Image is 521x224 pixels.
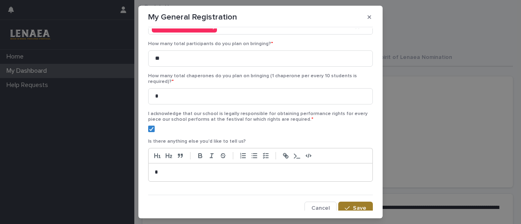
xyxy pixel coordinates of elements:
button: Save [338,202,373,215]
button: Cancel [304,202,337,215]
span: Is there anything else you'd like to tell us? [148,139,246,144]
span: Save [353,205,366,211]
span: How many total participants do you plan on bringing? [148,41,273,46]
p: My General Registration [148,12,237,22]
span: How many total chaperones do you plan on bringing (1 chaperone per every 10 students is required)? [148,74,357,84]
span: Cancel [311,205,330,211]
span: I acknowledge that our school is legally responsible for obtaining performance rights for every p... [148,111,368,122]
